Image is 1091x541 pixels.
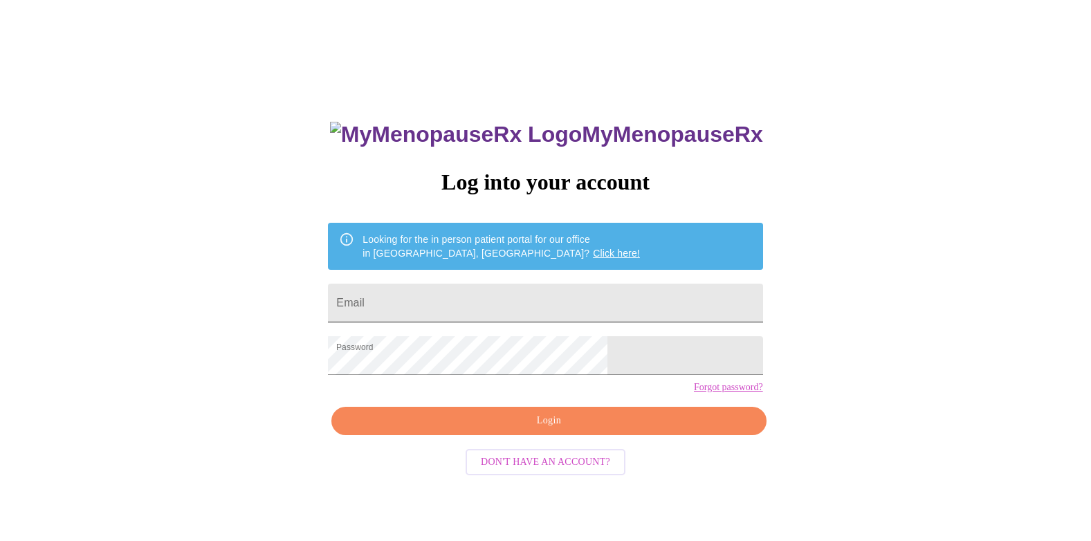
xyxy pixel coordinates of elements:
[694,382,763,393] a: Forgot password?
[330,122,763,147] h3: MyMenopauseRx
[363,227,640,266] div: Looking for the in person patient portal for our office in [GEOGRAPHIC_DATA], [GEOGRAPHIC_DATA]?
[347,412,750,430] span: Login
[593,248,640,259] a: Click here!
[328,169,762,195] h3: Log into your account
[330,122,582,147] img: MyMenopauseRx Logo
[481,454,610,471] span: Don't have an account?
[331,407,766,435] button: Login
[462,455,629,467] a: Don't have an account?
[466,449,625,476] button: Don't have an account?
